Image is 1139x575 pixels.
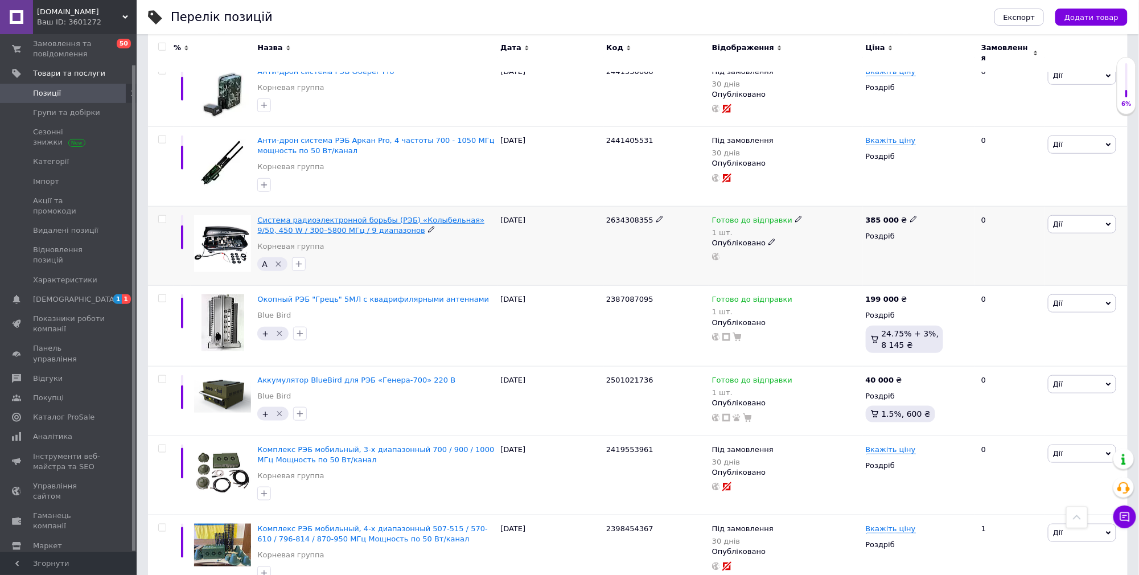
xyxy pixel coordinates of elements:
div: 0 [974,206,1045,286]
span: Товари та послуги [33,68,105,79]
span: 50 [117,39,131,48]
span: 24.75% + 3%, [882,329,939,338]
div: 1 шт. [712,228,803,237]
img: Комплекс РЭБ мобильный, 4-х диапазонный 507-515 / 570-610 / 796-814 / 870-950 МГц Мощность по 50 ... [194,524,251,566]
span: Показники роботи компанії [33,314,105,334]
b: 199 000 [866,295,899,303]
div: Роздріб [866,231,972,241]
span: Імпорт [33,176,59,187]
div: [DATE] [497,127,603,207]
svg: Видалити мітку [274,260,283,269]
span: Відгуки [33,373,63,384]
span: Назва [257,43,282,53]
span: Дії [1053,220,1063,228]
span: 2441530666 [606,67,653,76]
span: TAPTO.PRO [37,7,122,17]
div: 30 днів [712,537,774,545]
div: Роздріб [866,151,972,162]
a: Окопный РЭБ "Грець" 5MЛ с квадрифилярными антеннами [257,295,489,303]
span: 2634308355 [606,216,653,224]
span: Аналітика [33,432,72,442]
div: 30 днів [712,149,774,157]
div: Опубліковано [712,89,860,100]
span: Дії [1053,449,1063,458]
span: Готово до відправки [712,295,792,307]
div: Опубліковано [712,547,860,557]
span: Акції та промокоди [33,196,105,216]
span: 1 [122,294,131,304]
span: Дії [1053,299,1063,307]
img: Аккумулятор BlueBird для РЭБ «Генера-700» 220 В [194,375,251,413]
span: Анти-дрон система РЭБ Оберег Pro [257,67,394,76]
div: Опубліковано [712,238,860,248]
div: [DATE] [497,206,603,286]
div: ₴ [866,375,902,385]
div: 1 шт. [712,307,792,316]
a: Анти-дрон система РЭБ Аркан Pro, 4 частоты 700 - 1050 МГц мощность по 50 Вт/канал [257,136,494,155]
button: Додати товар [1055,9,1128,26]
span: Категорії [33,157,69,167]
span: A [262,260,268,269]
span: Відновлення позицій [33,245,105,265]
img: Комплекс РЭБ мобильный, 3-х диапазонный 700 / 900 / 1000 МГц Мощность по 50 Вт/канал [194,445,251,502]
span: Готово до відправки [712,376,792,388]
span: Характеристики [33,275,97,285]
a: Комплекс РЭБ мобильный, 3-х диапазонный 700 / 900 / 1000 МГц Мощность по 50 Вт/канал [257,445,494,464]
span: Панель управління [33,343,105,364]
a: Корневая группа [257,550,324,560]
span: Замовлення [981,43,1030,63]
div: 6% [1117,100,1136,108]
span: 2441405531 [606,136,653,145]
span: Під замовлення [712,445,774,457]
div: 0 [974,127,1045,207]
span: 2387087095 [606,295,653,303]
div: Опубліковано [712,158,860,169]
span: Дії [1053,528,1063,537]
div: Перелік позицій [171,11,273,23]
span: Покупці [33,393,64,403]
span: Аккумулятор BlueBird для РЭБ «Генера-700» 220 В [257,376,455,384]
span: Експорт [1004,13,1035,22]
a: Корневая группа [257,471,324,481]
a: Система радиоэлектронной борьбы (РЭБ) «Колыбельная» 9/50, 450 W / 300–5800 МГц / 9 диапазонов [257,216,484,235]
div: Ваш ID: 3601272 [37,17,137,27]
span: Інструменти веб-майстра та SEO [33,451,105,472]
div: Опубліковано [712,318,860,328]
img: Система радиоэлектронной борьбы (РЭБ) «Колыбельная» 9/50, 450 W / 300–5800 МГц / 9 диапазонов [194,215,251,272]
span: Готово до відправки [712,216,792,228]
svg: Видалити мітку [275,329,284,338]
div: [DATE] [497,366,603,436]
svg: Видалити мітку [275,409,284,418]
a: Корневая группа [257,83,324,93]
span: % [174,43,181,53]
span: Додати товар [1064,13,1119,22]
span: 1 [113,294,122,304]
a: Blue Bird [257,391,291,401]
span: 8 145 ₴ [882,340,913,350]
div: 0 [974,366,1045,436]
div: Роздріб [866,461,972,471]
a: Корневая группа [257,162,324,172]
span: 2501021736 [606,376,653,384]
div: Роздріб [866,540,972,550]
span: Групи та добірки [33,108,100,118]
div: ₴ [866,215,918,225]
span: Під замовлення [712,136,774,148]
span: Дії [1053,380,1063,388]
span: Гаманець компанії [33,511,105,531]
b: 385 000 [866,216,899,224]
span: [DEMOGRAPHIC_DATA] [33,294,117,305]
div: [DATE] [497,57,603,126]
div: Опубліковано [712,467,860,478]
span: Вкажіть ціну [866,524,916,533]
div: Роздріб [866,83,972,93]
span: Вкажіть ціну [866,445,916,454]
div: ₴ [866,294,907,305]
span: Вкажіть ціну [866,67,916,76]
span: Дії [1053,71,1063,80]
span: Дата [500,43,521,53]
span: Позиції [33,88,61,98]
